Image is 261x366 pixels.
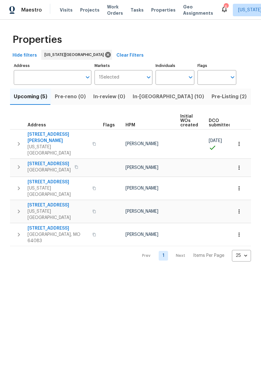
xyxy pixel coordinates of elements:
[21,7,42,13] span: Maestro
[125,209,158,214] span: [PERSON_NAME]
[116,52,144,59] span: Clear Filters
[224,4,228,10] div: 6
[60,7,73,13] span: Visits
[209,139,222,143] span: [DATE]
[28,144,89,156] span: [US_STATE][GEOGRAPHIC_DATA]
[95,64,153,68] label: Markets
[93,92,125,101] span: In-review (0)
[125,165,158,170] span: [PERSON_NAME]
[41,50,112,60] div: [US_STATE][GEOGRAPHIC_DATA]
[159,251,168,261] a: Goto page 1
[183,4,213,16] span: Geo Assignments
[209,119,231,127] span: DCO submitted
[212,92,247,101] span: Pre-Listing (2)
[28,208,89,221] span: [US_STATE][GEOGRAPHIC_DATA]
[28,225,89,231] span: [STREET_ADDRESS]
[125,232,158,237] span: [PERSON_NAME]
[28,179,89,185] span: [STREET_ADDRESS]
[107,4,123,16] span: Work Orders
[103,123,115,127] span: Flags
[28,167,71,173] span: [GEOGRAPHIC_DATA]
[193,252,224,259] p: Items Per Page
[28,161,71,167] span: [STREET_ADDRESS]
[180,114,198,127] span: Initial WOs created
[144,73,153,82] button: Open
[133,92,204,101] span: In-[GEOGRAPHIC_DATA] (10)
[55,92,86,101] span: Pre-reno (0)
[10,50,39,61] button: Hide filters
[197,64,236,68] label: Flags
[14,92,47,101] span: Upcoming (5)
[186,73,195,82] button: Open
[14,64,91,68] label: Address
[114,50,146,61] button: Clear Filters
[130,8,144,12] span: Tasks
[28,123,46,127] span: Address
[13,52,37,59] span: Hide filters
[125,123,135,127] span: HPM
[44,52,106,58] span: [US_STATE][GEOGRAPHIC_DATA]
[99,75,119,80] span: 1 Selected
[228,73,237,82] button: Open
[80,7,100,13] span: Projects
[232,247,251,264] div: 25
[151,7,176,13] span: Properties
[28,131,89,144] span: [STREET_ADDRESS][PERSON_NAME]
[136,250,251,262] nav: Pagination Navigation
[28,185,89,198] span: [US_STATE][GEOGRAPHIC_DATA]
[28,231,89,244] span: [GEOGRAPHIC_DATA], MO 64083
[125,142,158,146] span: [PERSON_NAME]
[13,37,62,43] span: Properties
[83,73,92,82] button: Open
[28,202,89,208] span: [STREET_ADDRESS]
[125,186,158,191] span: [PERSON_NAME]
[156,64,194,68] label: Individuals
